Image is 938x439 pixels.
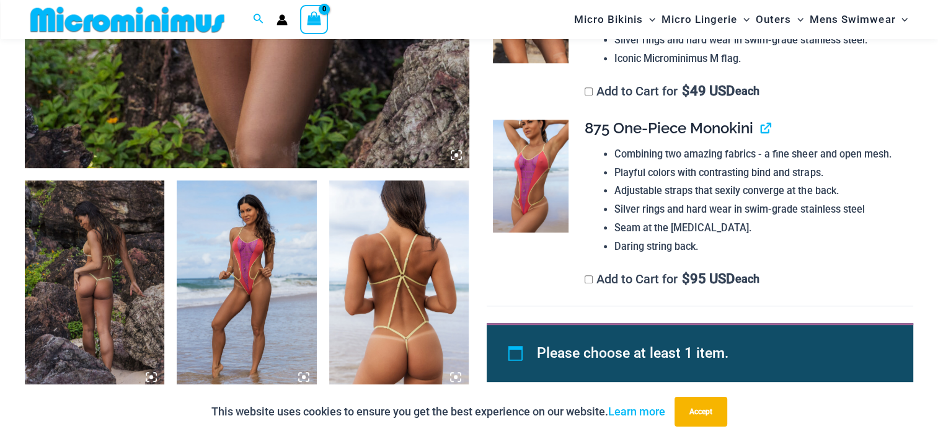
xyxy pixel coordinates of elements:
[614,145,903,164] li: Combining two amazing fabrics - a fine sheer and open mesh.
[807,4,911,35] a: Mens SwimwearMenu ToggleMenu Toggle
[585,275,593,283] input: Add to Cart for$95 USD each
[753,4,807,35] a: OutersMenu ToggleMenu Toggle
[756,4,791,35] span: Outers
[25,180,164,390] img: That Summer Heat Wave 3063 Tri Top 4303 Micro Bottom
[614,31,903,50] li: Silver rings and hard wear in swim-grade stainless steel.
[253,12,264,27] a: Search icon link
[643,4,655,35] span: Menu Toggle
[571,4,658,35] a: Micro BikinisMenu ToggleMenu Toggle
[277,14,288,25] a: Account icon link
[737,4,750,35] span: Menu Toggle
[585,84,760,99] label: Add to Cart for
[682,83,690,99] span: $
[493,120,568,233] img: That Summer Heat Wave 875 One Piece Monokini
[735,273,759,285] span: each
[300,5,329,33] a: View Shopping Cart, empty
[25,6,229,33] img: MM SHOP LOGO FLAT
[614,182,903,200] li: Adjustable straps that sexily converge at the back.
[569,2,913,37] nav: Site Navigation
[895,4,908,35] span: Menu Toggle
[810,4,895,35] span: Mens Swimwear
[661,4,737,35] span: Micro Lingerie
[682,273,735,285] span: 95 USD
[177,180,316,390] img: That Summer Heat Wave 875 One Piece Monokini
[614,219,903,237] li: Seam at the [MEDICAL_DATA].
[585,87,593,95] input: Add to Cart for$49 USD each
[682,85,735,97] span: 49 USD
[585,272,760,286] label: Add to Cart for
[614,237,903,256] li: Daring string back.
[791,4,803,35] span: Menu Toggle
[614,200,903,219] li: Silver rings and hard wear in swim-grade stainless steel
[608,405,665,418] a: Learn more
[614,164,903,182] li: Playful colors with contrasting bind and straps.
[585,119,753,137] span: 875 One-Piece Monokini
[658,4,753,35] a: Micro LingerieMenu ToggleMenu Toggle
[574,4,643,35] span: Micro Bikinis
[735,85,759,97] span: each
[537,339,885,368] li: Please choose at least 1 item.
[211,402,665,421] p: This website uses cookies to ensure you get the best experience on our website.
[675,397,727,427] button: Accept
[614,50,903,68] li: Iconic Microminimus M flag.
[329,180,469,390] img: That Summer Heat Wave 875 One Piece Monokini
[682,271,690,286] span: $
